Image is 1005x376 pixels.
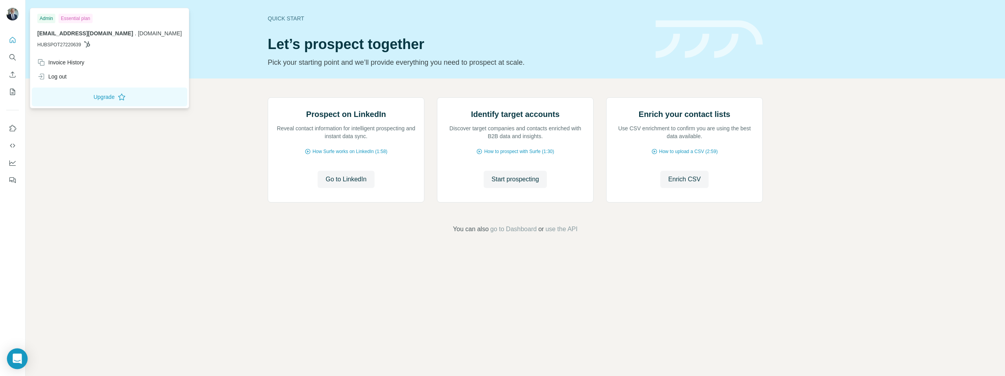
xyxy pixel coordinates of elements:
[6,173,19,187] button: Feedback
[7,349,28,369] div: Open Intercom Messenger
[325,175,366,184] span: Go to LinkedIn
[484,148,554,155] span: How to prospect with Surfe (1:30)
[668,175,701,184] span: Enrich CSV
[660,171,709,188] button: Enrich CSV
[490,225,537,234] button: go to Dashboard
[659,148,718,155] span: How to upload a CSV (2:59)
[453,225,489,234] span: You can also
[37,58,84,66] div: Invoice History
[37,73,67,80] div: Log out
[306,109,386,120] h2: Prospect on LinkedIn
[538,225,544,234] span: or
[268,15,646,22] div: Quick start
[312,148,387,155] span: How Surfe works on LinkedIn (1:58)
[6,33,19,47] button: Quick start
[6,85,19,99] button: My lists
[492,175,539,184] span: Start prospecting
[135,30,136,37] span: .
[138,30,182,37] span: [DOMAIN_NAME]
[37,14,55,23] div: Admin
[656,20,763,58] img: banner
[639,109,730,120] h2: Enrich your contact lists
[32,88,187,106] button: Upgrade
[318,171,374,188] button: Go to LinkedIn
[58,14,93,23] div: Essential plan
[545,225,577,234] button: use the API
[445,124,585,140] p: Discover target companies and contacts enriched with B2B data and insights.
[268,57,646,68] p: Pick your starting point and we’ll provide everything you need to prospect at scale.
[6,50,19,64] button: Search
[37,41,81,48] span: HUBSPOT27220639
[37,30,133,37] span: [EMAIL_ADDRESS][DOMAIN_NAME]
[614,124,755,140] p: Use CSV enrichment to confirm you are using the best data available.
[6,121,19,135] button: Use Surfe on LinkedIn
[6,8,19,20] img: Avatar
[6,68,19,82] button: Enrich CSV
[6,139,19,153] button: Use Surfe API
[6,156,19,170] button: Dashboard
[268,37,646,52] h1: Let’s prospect together
[276,124,416,140] p: Reveal contact information for intelligent prospecting and instant data sync.
[471,109,560,120] h2: Identify target accounts
[484,171,547,188] button: Start prospecting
